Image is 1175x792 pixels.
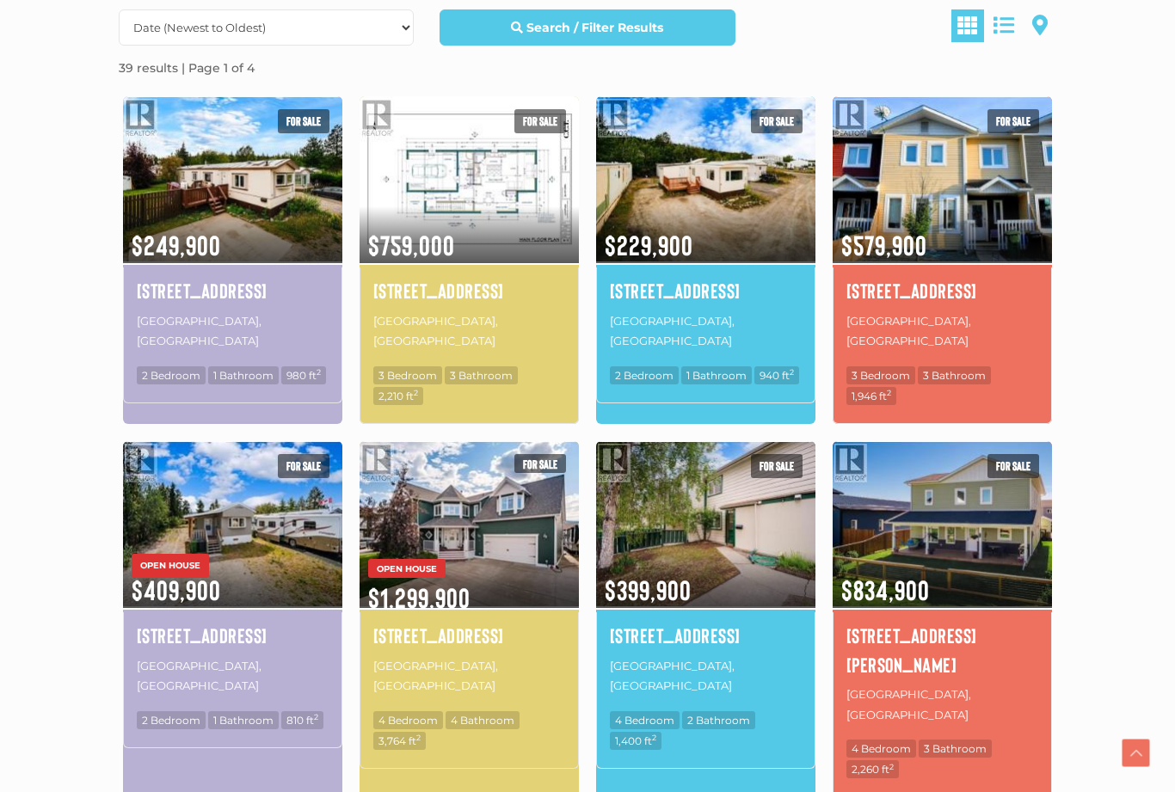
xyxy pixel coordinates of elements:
span: For sale [278,109,329,133]
span: 1 Bathroom [681,366,752,384]
p: [GEOGRAPHIC_DATA], [GEOGRAPHIC_DATA] [373,310,565,353]
span: $249,900 [123,206,342,263]
span: OPEN HOUSE [132,554,209,578]
span: For sale [278,454,329,478]
span: 3,764 ft [373,732,426,750]
strong: 39 results | Page 1 of 4 [119,60,255,76]
a: [STREET_ADDRESS] [137,621,329,650]
span: For sale [751,454,803,478]
a: Search / Filter Results [440,9,735,46]
img: 7-100 LEWES BOULEVARD, Whitehorse, Yukon [596,439,815,610]
span: $834,900 [833,551,1052,608]
img: 37 SKOOKUM DRIVE, Whitehorse, Yukon [833,94,1052,265]
span: $399,900 [596,551,815,608]
span: 3 Bathroom [919,740,992,758]
span: For sale [514,454,566,473]
sup: 2 [889,762,894,771]
sup: 2 [314,712,318,721]
span: $409,900 [123,551,342,608]
span: 2,210 ft [373,387,423,405]
a: [STREET_ADDRESS][PERSON_NAME] [846,621,1038,678]
span: 2,260 ft [846,760,899,778]
img: 36 WYVERN AVENUE, Whitehorse, Yukon [360,94,579,265]
p: [GEOGRAPHIC_DATA], [GEOGRAPHIC_DATA] [373,654,565,698]
span: 2 Bedroom [610,366,679,384]
img: 19 EAGLE PLACE, Whitehorse, Yukon [123,439,342,610]
sup: 2 [790,367,794,377]
span: For sale [987,454,1039,478]
span: 1,400 ft [610,732,661,750]
span: $579,900 [833,206,1052,263]
span: For sale [987,109,1039,133]
span: 940 ft [754,366,799,384]
p: [GEOGRAPHIC_DATA], [GEOGRAPHIC_DATA] [610,310,802,353]
sup: 2 [414,388,418,397]
span: $1,299,900 [360,562,579,608]
span: 4 Bedroom [373,711,443,729]
span: 2 Bedroom [137,711,206,729]
span: For sale [751,109,803,133]
span: For sale [514,109,566,133]
strong: Search / Filter Results [526,20,663,35]
a: [STREET_ADDRESS] [610,276,802,305]
span: $759,000 [360,206,579,263]
img: 5 GEM PLACE, Whitehorse, Yukon [360,439,579,610]
span: 1 Bathroom [208,711,279,729]
sup: 2 [416,733,421,742]
img: 208 LUELLA LANE, Whitehorse, Yukon [833,439,1052,610]
span: 2 Bathroom [682,711,755,729]
span: OPEN HOUSE [368,559,446,579]
span: 810 ft [281,711,323,729]
img: 161-986 RANGE ROAD, Whitehorse, Yukon [123,94,342,265]
p: [GEOGRAPHIC_DATA], [GEOGRAPHIC_DATA] [610,654,802,698]
sup: 2 [652,733,656,742]
a: [STREET_ADDRESS] [373,276,565,305]
a: [STREET_ADDRESS] [373,621,565,650]
p: [GEOGRAPHIC_DATA], [GEOGRAPHIC_DATA] [137,654,329,698]
span: 1,946 ft [846,387,896,405]
p: [GEOGRAPHIC_DATA], [GEOGRAPHIC_DATA] [846,310,1038,353]
span: 1 Bathroom [208,366,279,384]
span: 3 Bathroom [918,366,991,384]
span: 2 Bedroom [137,366,206,384]
span: $229,900 [596,206,815,263]
a: [STREET_ADDRESS] [846,276,1038,305]
img: 15-200 LOBIRD ROAD, Whitehorse, Yukon [596,94,815,265]
span: 4 Bedroom [846,740,916,758]
a: [STREET_ADDRESS] [137,276,329,305]
span: 3 Bedroom [846,366,915,384]
a: [STREET_ADDRESS] [610,621,802,650]
p: [GEOGRAPHIC_DATA], [GEOGRAPHIC_DATA] [846,683,1038,727]
p: [GEOGRAPHIC_DATA], [GEOGRAPHIC_DATA] [137,310,329,353]
span: 4 Bathroom [446,711,520,729]
span: 3 Bedroom [373,366,442,384]
span: 4 Bedroom [610,711,680,729]
span: 3 Bathroom [445,366,518,384]
span: 980 ft [281,366,326,384]
sup: 2 [317,367,321,377]
sup: 2 [887,388,891,397]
